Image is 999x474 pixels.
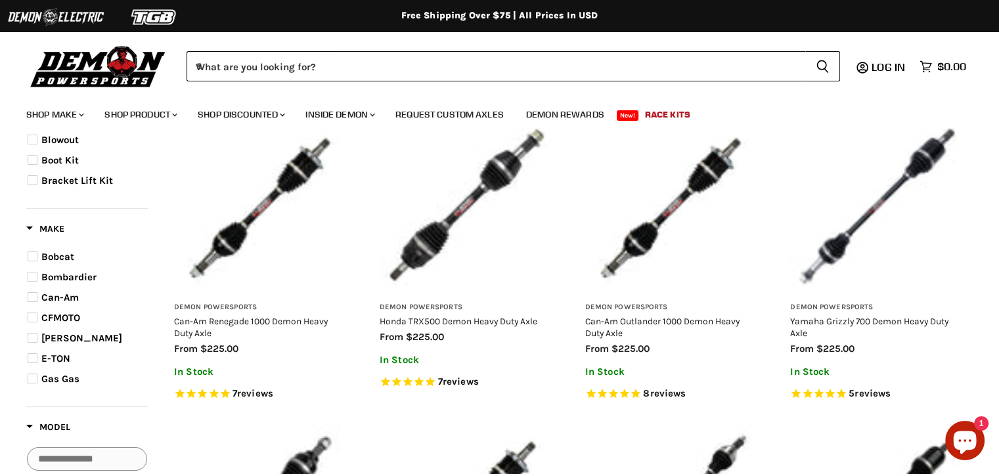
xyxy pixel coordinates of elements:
[790,303,963,312] h3: Demon Powersports
[41,353,70,364] span: E-TON
[233,387,273,399] span: 7 reviews
[913,57,973,76] a: $0.00
[790,316,948,338] a: Yamaha Grizzly 700 Demon Heavy Duty Axle
[41,271,97,283] span: Bombardier
[406,331,444,343] span: $225.00
[790,387,963,401] span: Rated 4.6 out of 5 stars 5 reviews
[805,51,840,81] button: Search
[866,61,913,73] a: Log in
[790,343,814,355] span: from
[585,366,758,377] p: In Stock
[380,355,552,366] p: In Stock
[41,332,122,344] span: [PERSON_NAME]
[41,373,79,385] span: Gas Gas
[95,101,185,128] a: Shop Product
[174,387,347,401] span: Rated 4.7 out of 5 stars 7 reviews
[790,366,963,377] p: In Stock
[174,343,198,355] span: from
[105,5,204,30] img: TGB Logo 2
[41,312,80,324] span: CFMOTO
[380,331,403,343] span: from
[41,154,79,166] span: Boot Kit
[200,343,238,355] span: $225.00
[41,175,113,186] span: Bracket Lift Kit
[516,101,614,128] a: Demon Rewards
[443,376,479,387] span: reviews
[849,387,891,399] span: 5 reviews
[650,387,686,399] span: reviews
[26,421,70,433] span: Model
[41,251,74,263] span: Bobcat
[174,121,347,293] img: Can-Am Renegade 1000 Demon Heavy Duty Axle
[174,303,347,312] h3: Demon Powersports
[855,387,891,399] span: reviews
[26,223,64,239] button: Filter by Make
[187,51,840,81] form: Product
[380,316,537,326] a: Honda TRX500 Demon Heavy Duty Axle
[617,110,639,121] span: New!
[635,101,700,128] a: Race Kits
[380,376,552,389] span: Rated 5.0 out of 5 stars 7 reviews
[41,134,79,146] span: Blowout
[237,387,273,399] span: reviews
[585,121,758,293] img: Can-Am Outlander 1000 Demon Heavy Duty Axle
[380,121,552,293] img: Honda TRX500 Demon Heavy Duty Axle
[174,316,328,338] a: Can-Am Renegade 1000 Demon Heavy Duty Axle
[585,303,758,312] h3: Demon Powersports
[187,51,805,81] input: When autocomplete results are available use up and down arrows to review and enter to select
[41,291,79,303] span: Can-Am
[26,421,70,437] button: Filter by Model
[16,101,92,128] a: Shop Make
[585,316,740,338] a: Can-Am Outlander 1000 Demon Heavy Duty Axle
[7,5,105,30] img: Demon Electric Logo 2
[26,43,170,89] img: Demon Powersports
[27,447,147,471] input: Search Options
[643,387,686,399] span: 8 reviews
[937,60,966,73] span: $0.00
[16,96,963,128] ul: Main menu
[26,223,64,234] span: Make
[585,343,609,355] span: from
[816,343,855,355] span: $225.00
[174,366,347,377] p: In Stock
[380,303,552,312] h3: Demon Powersports
[872,60,905,74] span: Log in
[438,376,479,387] span: 7 reviews
[790,121,963,293] img: Yamaha Grizzly 700 Demon Heavy Duty Axle
[941,421,988,463] inbox-online-store-chat: Shopify online store chat
[296,101,383,128] a: Inside Demon
[188,101,293,128] a: Shop Discounted
[386,101,514,128] a: Request Custom Axles
[585,387,758,401] span: Rated 5.0 out of 5 stars 8 reviews
[611,343,650,355] span: $225.00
